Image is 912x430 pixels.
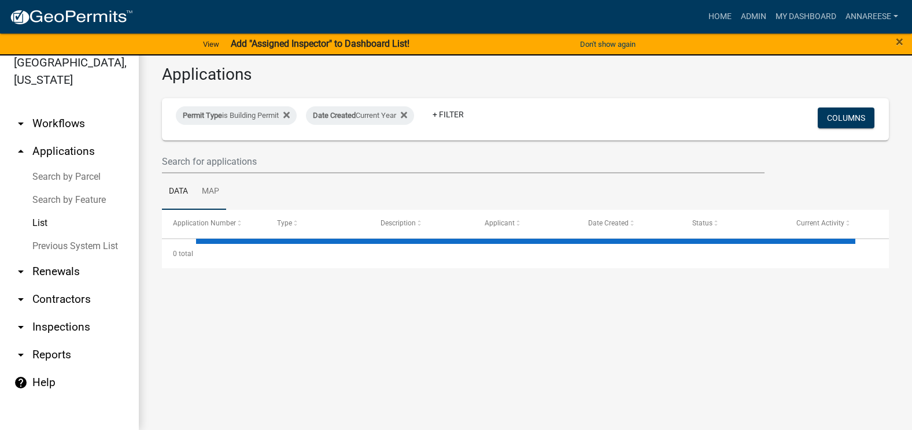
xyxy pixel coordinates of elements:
span: Status [692,219,712,227]
div: is Building Permit [176,106,297,125]
a: Admin [736,6,771,28]
datatable-header-cell: Application Number [162,210,266,238]
i: help [14,376,28,390]
a: My Dashboard [771,6,841,28]
i: arrow_drop_down [14,117,28,131]
span: Permit Type [183,111,222,120]
i: arrow_drop_down [14,348,28,362]
button: Columns [818,108,874,128]
strong: Add "Assigned Inspector" to Dashboard List! [231,38,409,49]
span: × [896,34,903,50]
i: arrow_drop_down [14,265,28,279]
button: Don't show again [575,35,640,54]
datatable-header-cell: Type [266,210,370,238]
a: annareese [841,6,903,28]
span: Date Created [588,219,629,227]
span: Application Number [173,219,236,227]
span: Current Activity [796,219,844,227]
a: Home [704,6,736,28]
a: Data [162,173,195,210]
span: Type [277,219,292,227]
a: Map [195,173,226,210]
i: arrow_drop_up [14,144,28,158]
div: Current Year [306,106,414,125]
i: arrow_drop_down [14,292,28,306]
i: arrow_drop_down [14,320,28,334]
span: Applicant [485,219,515,227]
div: 0 total [162,239,889,268]
span: Description [381,219,416,227]
datatable-header-cell: Date Created [577,210,681,238]
a: + Filter [423,104,473,125]
datatable-header-cell: Status [681,210,785,238]
datatable-header-cell: Applicant [474,210,578,238]
span: Date Created [313,111,356,120]
datatable-header-cell: Description [370,210,474,238]
h3: Applications [162,65,889,84]
a: View [198,35,224,54]
input: Search for applications [162,150,765,173]
button: Close [896,35,903,49]
datatable-header-cell: Current Activity [785,210,889,238]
